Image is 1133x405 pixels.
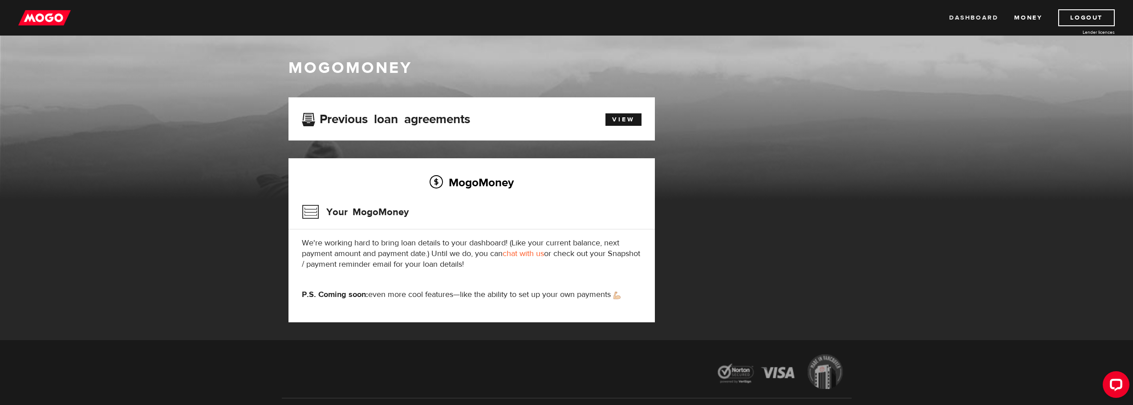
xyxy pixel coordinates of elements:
[302,289,368,300] strong: P.S. Coming soon:
[1048,29,1115,36] a: Lender licences
[302,200,409,224] h3: Your MogoMoney
[1096,368,1133,405] iframe: LiveChat chat widget
[302,238,642,270] p: We're working hard to bring loan details to your dashboard! (Like your current balance, next paym...
[709,348,852,398] img: legal-icons-92a2ffecb4d32d839781d1b4e4802d7b.png
[605,113,642,126] a: View
[1058,9,1115,26] a: Logout
[302,173,642,192] h2: MogoMoney
[1014,9,1042,26] a: Money
[503,249,544,259] a: chat with us
[302,112,470,124] h3: Previous loan agreements
[302,289,642,300] p: even more cool features—like the ability to set up your own payments
[18,9,71,26] img: mogo_logo-11ee424be714fa7cbb0f0f49df9e16ec.png
[613,292,621,299] img: strong arm emoji
[288,59,845,77] h1: MogoMoney
[949,9,998,26] a: Dashboard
